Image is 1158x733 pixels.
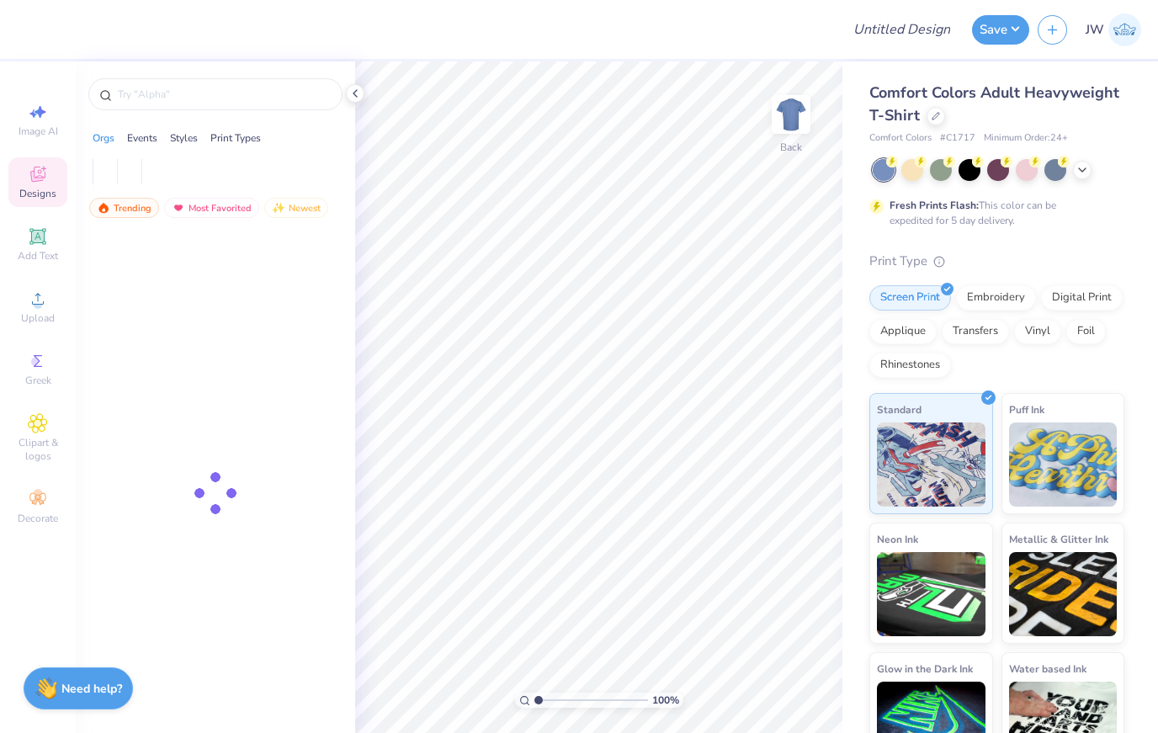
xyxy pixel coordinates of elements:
div: Screen Print [869,285,951,311]
div: Print Types [210,130,261,146]
span: Clipart & logos [8,436,67,463]
div: Trending [89,198,159,218]
a: JW [1086,13,1141,46]
span: Decorate [18,512,58,525]
div: Most Favorited [164,198,259,218]
img: Newest.gif [272,202,285,214]
div: Vinyl [1014,319,1061,344]
span: Designs [19,187,56,200]
span: Greek [25,374,51,387]
span: Add Text [18,249,58,263]
button: Save [972,15,1029,45]
span: Upload [21,311,55,325]
div: Events [127,130,157,146]
div: Embroidery [956,285,1036,311]
span: JW [1086,20,1104,40]
span: Neon Ink [877,530,918,548]
span: Comfort Colors Adult Heavyweight T-Shirt [869,82,1119,125]
img: Back [774,98,808,131]
div: Digital Print [1041,285,1123,311]
span: 100 % [652,693,679,708]
strong: Need help? [61,681,122,697]
img: most_fav.gif [172,202,185,214]
span: Standard [877,401,922,418]
div: Print Type [869,252,1124,271]
div: Newest [264,198,328,218]
img: Jessica Wendt [1108,13,1141,46]
div: This color can be expedited for 5 day delivery. [890,198,1097,228]
div: Applique [869,319,937,344]
div: Transfers [942,319,1009,344]
img: Neon Ink [877,552,985,636]
div: Orgs [93,130,114,146]
div: Back [780,140,802,155]
span: Puff Ink [1009,401,1044,418]
span: Metallic & Glitter Ink [1009,530,1108,548]
img: trending.gif [97,202,110,214]
input: Untitled Design [840,13,964,46]
div: Foil [1066,319,1106,344]
input: Try "Alpha" [116,86,332,103]
span: Water based Ink [1009,660,1086,677]
span: Minimum Order: 24 + [984,131,1068,146]
div: Rhinestones [869,353,951,378]
img: Metallic & Glitter Ink [1009,552,1118,636]
img: Puff Ink [1009,422,1118,507]
strong: Fresh Prints Flash: [890,199,979,212]
div: Styles [170,130,198,146]
img: Standard [877,422,985,507]
span: Comfort Colors [869,131,932,146]
span: # C1717 [940,131,975,146]
span: Image AI [19,125,58,138]
span: Glow in the Dark Ink [877,660,973,677]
